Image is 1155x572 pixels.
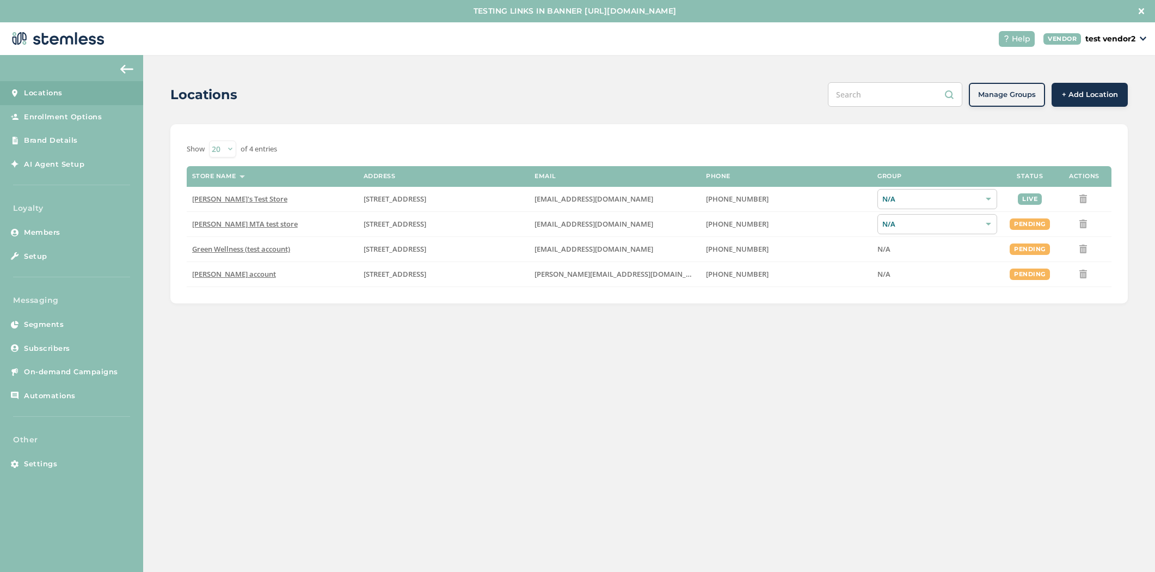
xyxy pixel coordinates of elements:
div: pending [1010,269,1050,280]
label: danuka@stemless.co [535,220,695,229]
span: Locations [24,88,63,99]
label: Brians MTA test store [192,220,353,229]
label: Group [877,173,902,180]
label: 1245 Wilshire Boulevard [364,270,524,279]
span: [PERSON_NAME] account [192,269,276,279]
iframe: Chat Widget [1101,520,1155,572]
img: icon-sort-1e1d7615.svg [239,175,245,178]
div: VENDOR [1043,33,1081,45]
label: 123 East Main Street [364,194,524,204]
span: [STREET_ADDRESS] [364,244,426,254]
label: Green Wellness (test account) [192,245,353,254]
span: [STREET_ADDRESS] [364,194,426,204]
img: icon-help-white-03924b79.svg [1003,35,1010,42]
span: [PERSON_NAME] MTA test store [192,219,298,229]
label: Store name [192,173,236,180]
span: [STREET_ADDRESS] [364,219,426,229]
span: Setup [24,251,47,262]
span: [PHONE_NUMBER] [706,194,769,204]
h2: Locations [170,85,237,105]
span: [PHONE_NUMBER] [706,219,769,229]
span: [PERSON_NAME]'s Test Store [192,194,287,204]
label: Status [1017,173,1043,180]
div: pending [1010,218,1050,230]
label: N/A [877,245,997,254]
label: of 4 entries [241,144,277,155]
label: TESTING LINKS IN BANNER [URL][DOMAIN_NAME] [11,5,1139,17]
span: [EMAIL_ADDRESS][DOMAIN_NAME] [535,219,653,229]
img: icon-close-white-1ed751a3.svg [1139,8,1144,14]
label: Brian's Test Store [192,194,353,204]
div: pending [1010,244,1050,255]
span: Help [1012,33,1030,45]
span: Enrollment Options [24,112,102,123]
div: N/A [877,214,997,234]
span: [EMAIL_ADDRESS][DOMAIN_NAME] [535,244,653,254]
label: BrianAShen@gmail.com [535,245,695,254]
label: 1329 Wiley Oak Drive [364,220,524,229]
div: live [1018,193,1042,205]
label: (503) 804-9208 [706,245,867,254]
span: Segments [24,319,64,330]
label: Email [535,173,556,180]
button: + Add Location [1052,83,1128,107]
div: N/A [877,189,997,209]
label: brianashen@gmail.com [535,194,695,204]
span: Members [24,227,60,238]
label: Brian Vend account [192,270,353,279]
label: N/A [877,270,997,279]
span: [PERSON_NAME][EMAIL_ADDRESS][DOMAIN_NAME] [535,269,709,279]
span: Green Wellness (test account) [192,244,290,254]
label: Show [187,144,205,155]
span: Brand Details [24,135,78,146]
span: [EMAIL_ADDRESS][DOMAIN_NAME] [535,194,653,204]
img: logo-dark-0685b13c.svg [9,28,105,50]
span: Settings [24,459,57,470]
label: brian@stemless.co [535,270,695,279]
span: Automations [24,391,76,401]
th: Actions [1057,166,1111,187]
label: (503) 804-9208 [706,194,867,204]
p: test vendor2 [1085,33,1135,45]
input: Search [828,82,962,107]
img: icon_down-arrow-small-66adaf34.svg [1140,36,1146,41]
label: 17252 Northwest Oakley Court [364,245,524,254]
span: [STREET_ADDRESS] [364,269,426,279]
label: (503) 804-9208 [706,220,867,229]
img: icon-arrow-back-accent-c549486e.svg [120,65,133,74]
span: + Add Location [1062,89,1118,100]
span: [PHONE_NUMBER] [706,269,769,279]
label: (516) 515-6156 [706,270,867,279]
span: AI Agent Setup [24,159,84,170]
span: [PHONE_NUMBER] [706,244,769,254]
button: Manage Groups [969,83,1045,107]
label: Address [364,173,396,180]
span: Subscribers [24,343,70,354]
label: Phone [706,173,730,180]
span: Manage Groups [978,89,1036,100]
span: On-demand Campaigns [24,367,118,378]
